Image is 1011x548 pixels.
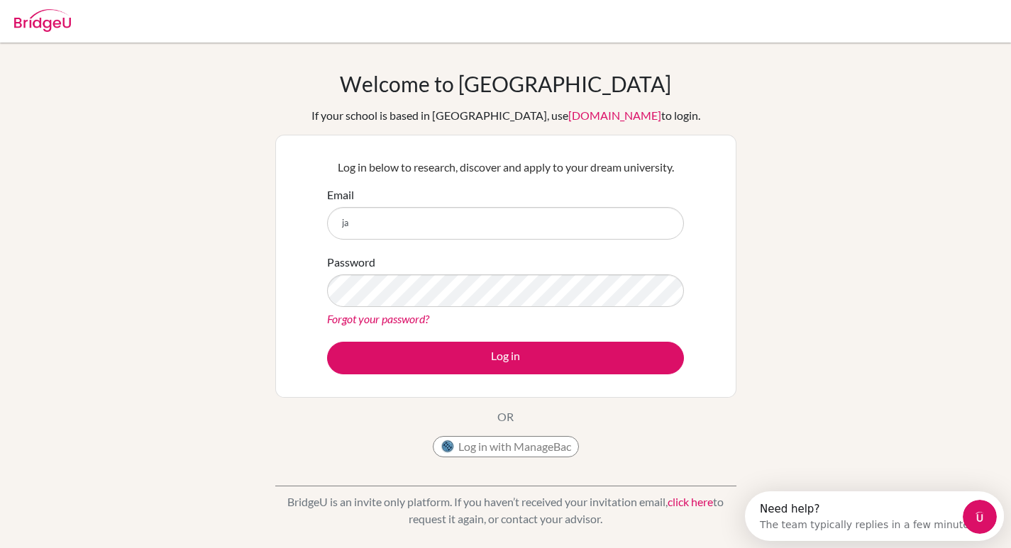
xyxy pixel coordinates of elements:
a: [DOMAIN_NAME] [568,108,661,122]
div: Need help? [15,12,233,23]
button: Log in [327,342,684,374]
iframe: Intercom live chat [963,500,997,534]
img: Bridge-U [14,9,71,32]
h1: Welcome to [GEOGRAPHIC_DATA] [340,71,671,96]
a: Forgot your password? [327,312,429,325]
p: BridgeU is an invite only platform. If you haven’t received your invitation email, to request it ... [275,493,736,527]
p: OR [497,408,514,425]
div: If your school is based in [GEOGRAPHIC_DATA], use to login. [311,107,700,124]
iframe: Intercom live chat discovery launcher [745,491,1004,541]
label: Email [327,186,354,203]
button: Log in with ManageBac [433,436,579,457]
div: Open Intercom Messenger [6,6,275,45]
a: click here [668,495,713,508]
label: Password [327,254,375,271]
p: Log in below to research, discover and apply to your dream university. [327,159,684,176]
div: The team typically replies in a few minutes. [15,23,233,38]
